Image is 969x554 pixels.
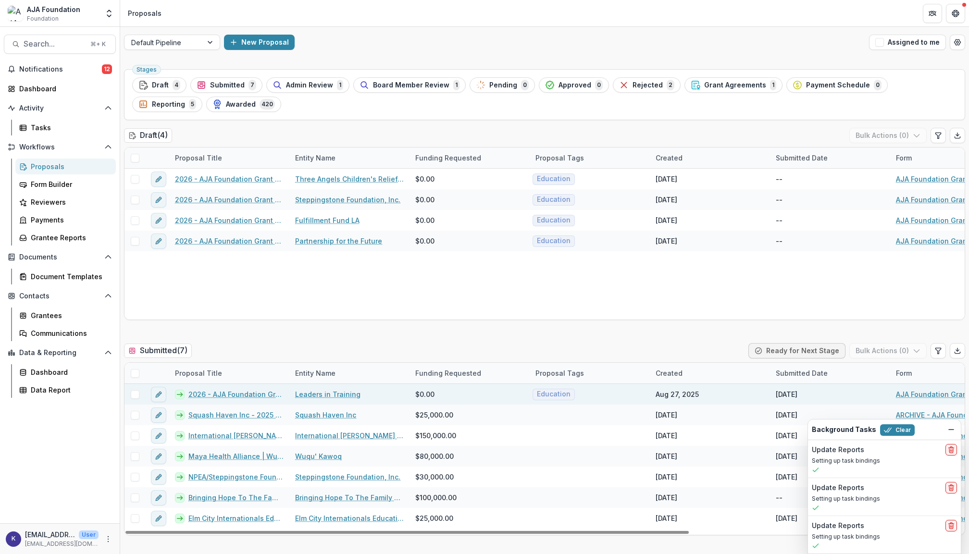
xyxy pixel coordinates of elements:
[410,148,530,168] div: Funding Requested
[770,363,890,383] div: Submitted Date
[559,81,591,89] span: Approved
[470,77,535,93] button: Pending0
[4,345,116,360] button: Open Data & Reporting
[151,213,166,228] button: edit
[776,431,797,441] div: [DATE]
[31,197,108,207] div: Reviewers
[4,139,116,155] button: Open Workflows
[945,444,957,456] button: delete
[79,530,99,539] p: User
[337,80,343,90] span: 1
[812,484,864,492] h2: Update Reports
[15,230,116,246] a: Grantee Reports
[770,148,890,168] div: Submitted Date
[295,195,400,205] a: Steppingstone Foundation, Inc.
[776,472,797,482] div: [DATE]
[88,39,108,49] div: ⌘ + K
[667,80,674,90] span: 2
[4,100,116,116] button: Open Activity
[812,532,957,541] p: Setting up task bindings
[102,533,114,545] button: More
[415,431,456,441] span: $150,000.00
[124,128,172,142] h2: Draft ( 4 )
[812,446,864,454] h2: Update Reports
[923,4,942,23] button: Partners
[770,153,833,163] div: Submitted Date
[656,174,677,184] div: [DATE]
[188,389,284,399] a: 2026 - AJA Foundation Grant Application
[295,215,360,225] a: Fulfillment Fund LA
[770,80,776,90] span: 1
[260,99,275,110] span: 420
[188,431,284,441] a: International [PERSON_NAME] Project - 2025 - AJA Foundation Grant Application
[4,249,116,265] button: Open Documents
[151,428,166,443] button: edit
[489,81,517,89] span: Pending
[931,343,946,358] button: Edit table settings
[874,80,882,90] span: 0
[289,368,341,378] div: Entity Name
[945,482,957,493] button: delete
[530,363,650,383] div: Proposal Tags
[869,35,946,50] button: Assigned to me
[31,367,108,377] div: Dashboard
[650,148,770,168] div: Created
[656,513,677,523] div: [DATE]
[410,153,487,163] div: Funding Requested
[173,80,180,90] span: 4
[849,343,927,358] button: Bulk Actions (0)
[289,148,410,168] div: Entity Name
[151,407,166,423] button: edit
[151,172,166,187] button: edit
[31,385,108,395] div: Data Report
[190,77,262,93] button: Submitted7
[12,536,15,542] div: kjarrett@ajafoundation.org
[530,368,590,378] div: Proposal Tags
[15,364,116,380] a: Dashboard
[950,343,965,358] button: Export table data
[226,100,256,109] span: Awarded
[656,451,677,461] div: [DATE]
[704,81,766,89] span: Grant Agreements
[15,159,116,174] a: Proposals
[4,35,116,54] button: Search...
[650,363,770,383] div: Created
[4,288,116,304] button: Open Contacts
[415,513,453,523] span: $25,000.00
[812,426,876,434] h2: Background Tasks
[169,153,228,163] div: Proposal Title
[373,81,449,89] span: Board Member Review
[188,451,284,461] a: Maya Health Alliance | Wuqu'​ Kawoq - 2025 - AJA Foundation Grant Application
[151,449,166,464] button: edit
[295,389,360,399] a: Leaders in Training
[132,97,202,112] button: Reporting5
[656,492,677,503] div: [DATE]
[151,469,166,485] button: edit
[806,81,870,89] span: Payment Schedule
[950,35,965,50] button: Open table manager
[31,233,108,243] div: Grantee Reports
[31,271,108,282] div: Document Templates
[151,192,166,208] button: edit
[295,410,356,420] a: Squash Haven Inc
[169,148,289,168] div: Proposal Title
[169,368,228,378] div: Proposal Title
[175,174,284,184] a: 2026 - AJA Foundation Grant Application
[19,143,100,151] span: Workflows
[950,128,965,143] button: Export table data
[633,81,663,89] span: Rejected
[415,236,435,246] span: $0.00
[410,368,487,378] div: Funding Requested
[849,128,927,143] button: Bulk Actions (0)
[776,492,783,503] div: --
[415,451,454,461] span: $80,000.00
[880,424,915,436] button: Clear
[15,120,116,135] a: Tasks
[656,195,677,205] div: [DATE]
[410,363,530,383] div: Funding Requested
[776,236,783,246] div: --
[169,363,289,383] div: Proposal Title
[224,35,295,50] button: New Proposal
